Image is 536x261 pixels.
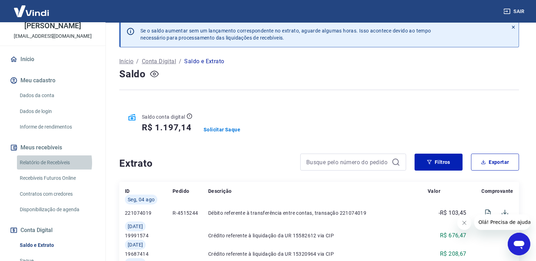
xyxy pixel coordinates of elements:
button: Conta Digital [8,223,97,238]
p: Pedido [173,188,189,195]
p: -R$ 103,45 [439,209,466,217]
p: ID [125,188,130,195]
p: Se o saldo aumentar sem um lançamento correspondente no extrato, aguarde algumas horas. Isso acon... [140,27,431,41]
p: R$ 676,47 [440,231,466,240]
a: Solicitar Saque [204,126,240,133]
a: Conta Digital [142,57,176,66]
input: Busque pelo número do pedido [306,157,389,167]
p: Débito referente à transferência entre contas, transação 221074019 [208,209,428,216]
p: Crédito referente à liquidação da UR 15582612 via CIP [208,232,428,239]
p: 221074019 [125,209,173,216]
p: [EMAIL_ADDRESS][DOMAIN_NAME] [14,32,92,40]
span: [DATE] [128,241,143,248]
iframe: Botão para abrir a janela de mensagens [508,233,530,255]
h4: Extrato [119,156,292,171]
span: Seg, 04 ago [128,196,155,203]
iframe: Fechar mensagem [457,216,471,230]
button: Filtros [415,154,463,171]
button: Meu cadastro [8,73,97,88]
button: Meus recebíveis [8,140,97,155]
p: Saldo e Extrato [184,57,224,66]
a: Contratos com credores [17,187,97,201]
p: Descrição [208,188,232,195]
iframe: Mensagem da empresa [474,214,530,230]
p: Valor [428,188,440,195]
a: Dados da conta [17,88,97,103]
a: Disponibilização de agenda [17,202,97,217]
p: R$ 208,67 [440,250,466,258]
span: Olá! Precisa de ajuda? [4,5,59,11]
p: / [136,57,139,66]
span: [DATE] [128,223,143,230]
p: R-4515244 [173,209,208,216]
p: / [179,57,181,66]
a: Início [119,57,133,66]
a: Saldo e Extrato [17,238,97,253]
a: Dados de login [17,104,97,119]
h4: Saldo [119,67,146,81]
p: 19687414 [125,250,173,257]
span: Visualizar [480,204,496,221]
button: Sair [502,5,528,18]
a: Informe de rendimentos [17,120,97,134]
a: Relatório de Recebíveis [17,155,97,170]
p: [PERSON_NAME] [24,22,81,30]
a: Início [8,52,97,67]
p: Saldo conta digital [142,113,185,120]
h5: R$ 1.197,14 [142,122,192,133]
p: Crédito referente à liquidação da UR 15320964 via CIP [208,250,428,257]
button: Exportar [471,154,519,171]
img: Vindi [8,0,54,22]
p: Comprovante [482,188,513,195]
span: Download [496,204,513,221]
a: Recebíveis Futuros Online [17,171,97,185]
p: 19991574 [125,232,173,239]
